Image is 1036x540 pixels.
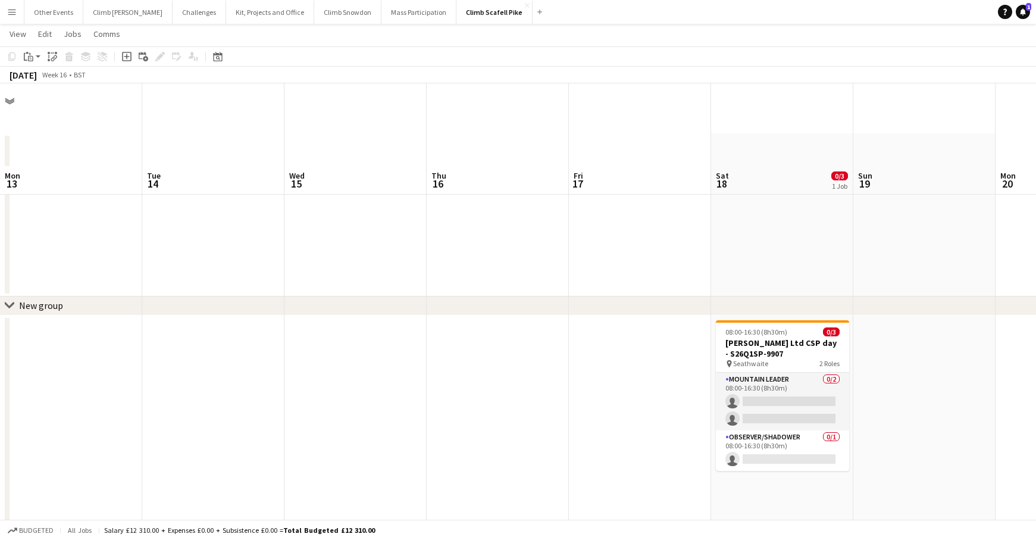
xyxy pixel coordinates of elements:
[716,373,849,430] app-card-role: Mountain Leader0/208:00-16:30 (8h30m)
[831,171,848,180] span: 0/3
[19,299,63,311] div: New group
[456,1,533,24] button: Climb Scafell Pike
[74,70,86,79] div: BST
[289,170,305,181] span: Wed
[39,70,69,79] span: Week 16
[733,359,768,368] span: Seathwaite
[725,327,787,336] span: 08:00-16:30 (8h30m)
[59,26,86,42] a: Jobs
[19,526,54,535] span: Budgeted
[104,526,375,535] div: Salary £12 310.00 + Expenses £0.00 + Subsistence £0.00 =
[93,29,120,39] span: Comms
[1000,170,1016,181] span: Mon
[38,29,52,39] span: Edit
[283,526,375,535] span: Total Budgeted £12 310.00
[716,320,849,471] app-job-card: 08:00-16:30 (8h30m)0/3[PERSON_NAME] Ltd CSP day - S26Q1SP-9907 Seathwaite2 RolesMountain Leader0/...
[714,177,729,191] span: 18
[572,177,583,191] span: 17
[1026,3,1031,11] span: 1
[145,177,161,191] span: 14
[823,327,840,336] span: 0/3
[226,1,314,24] button: Kit, Projects and Office
[6,524,55,537] button: Budgeted
[65,526,94,535] span: All jobs
[83,1,173,24] button: Climb [PERSON_NAME]
[819,359,840,368] span: 2 Roles
[574,170,583,181] span: Fri
[999,177,1016,191] span: 20
[858,170,872,181] span: Sun
[10,69,37,81] div: [DATE]
[3,177,20,191] span: 13
[33,26,57,42] a: Edit
[173,1,226,24] button: Challenges
[856,177,872,191] span: 19
[10,29,26,39] span: View
[5,170,20,181] span: Mon
[431,170,446,181] span: Thu
[1016,5,1030,19] a: 1
[832,182,847,191] div: 1 Job
[381,1,456,24] button: Mass Participation
[147,170,161,181] span: Tue
[89,26,125,42] a: Comms
[64,29,82,39] span: Jobs
[716,430,849,471] app-card-role: Observer/Shadower0/108:00-16:30 (8h30m)
[5,26,31,42] a: View
[314,1,381,24] button: Climb Snowdon
[430,177,446,191] span: 16
[287,177,305,191] span: 15
[716,338,849,359] h3: [PERSON_NAME] Ltd CSP day - S26Q1SP-9907
[716,170,729,181] span: Sat
[24,1,83,24] button: Other Events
